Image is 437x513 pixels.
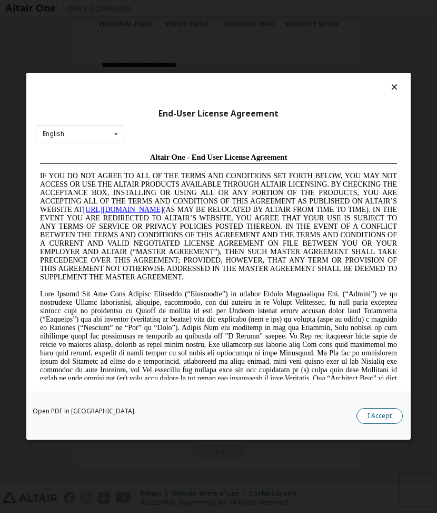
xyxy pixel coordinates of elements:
[36,109,401,119] div: End-User License Agreement
[4,23,361,132] span: IF YOU DO NOT AGREE TO ALL OF THE TERMS AND CONDITIONS SET FORTH BELOW, YOU MAY NOT ACCESS OR USE...
[43,131,64,137] div: English
[33,409,134,415] a: Open PDF in [GEOGRAPHIC_DATA]
[356,409,403,424] button: I Accept
[114,4,252,13] span: Altair One - End User License Agreement
[4,141,361,259] span: Lore Ipsumd Sit Ame Cons Adipisc Elitseddo (“Eiusmodte”) in utlabor Etdolo Magnaaliqua Eni. (“Adm...
[47,57,127,65] a: [URL][DOMAIN_NAME]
